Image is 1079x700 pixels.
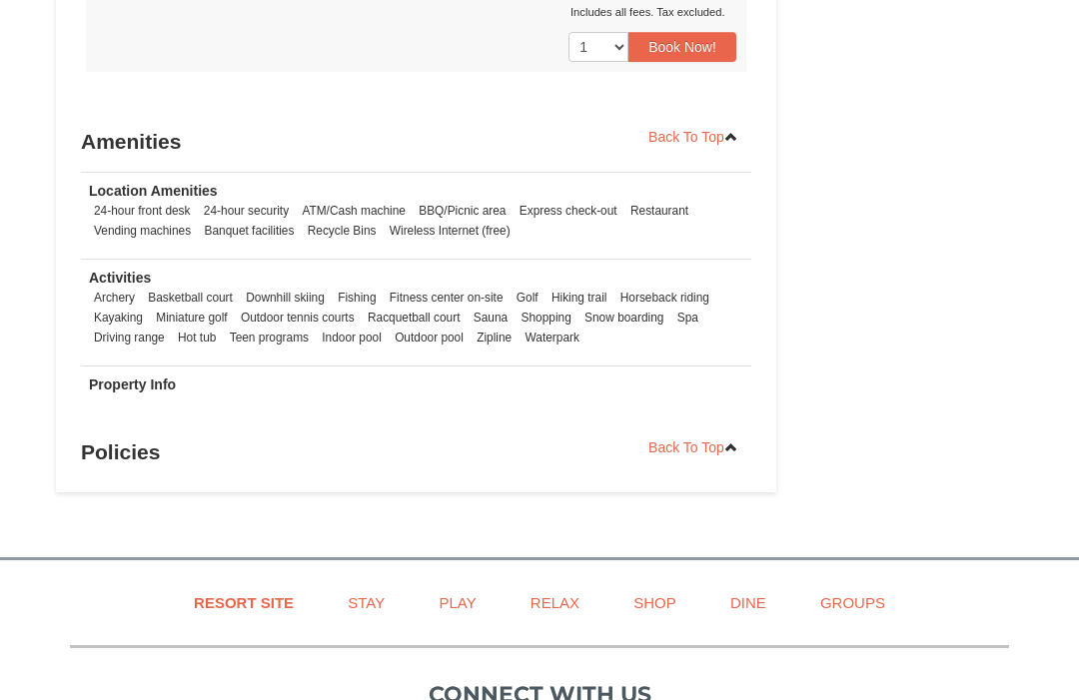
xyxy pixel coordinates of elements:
[608,580,701,625] a: Shop
[81,432,751,472] h3: Policies
[517,308,576,328] li: Shopping
[241,288,330,308] li: Downhill skiing
[625,201,693,221] li: Restaurant
[385,288,509,308] li: Fitness center on-site
[89,183,218,199] strong: Location Amenities
[333,288,381,308] li: Fishing
[385,221,516,241] li: Wireless Internet (free)
[89,270,151,286] strong: Activities
[472,328,517,348] li: Zipline
[579,308,668,328] li: Snow boarding
[705,580,791,625] a: Dine
[469,308,513,328] li: Sauna
[363,308,466,328] li: Racquetball court
[303,221,382,241] li: Recycle Bins
[795,580,910,625] a: Groups
[414,580,501,625] a: Play
[89,201,196,221] li: 24-hour front desk
[297,201,411,221] li: ATM/Cash machine
[317,328,387,348] li: Indoor pool
[89,288,140,308] li: Archery
[143,288,238,308] li: Basketball court
[200,221,300,241] li: Banquet facilities
[390,328,469,348] li: Outdoor pool
[521,328,584,348] li: Waterpark
[546,288,612,308] li: Hiking trail
[635,122,751,152] a: Back To Top
[89,308,148,328] li: Kayaking
[199,201,294,221] li: 24-hour security
[414,201,511,221] li: BBQ/Picnic area
[236,308,360,328] li: Outdoor tennis courts
[89,221,196,241] li: Vending machines
[169,580,319,625] a: Resort Site
[89,328,170,348] li: Driving range
[81,122,751,162] h3: Amenities
[323,580,410,625] a: Stay
[506,580,604,625] a: Relax
[89,376,176,392] strong: Property Info
[173,328,221,348] li: Hot tub
[515,201,622,221] li: Express check-out
[512,288,543,308] li: Golf
[151,308,232,328] li: Miniature golf
[672,308,703,328] li: Spa
[615,288,714,308] li: Horseback riding
[628,32,736,62] button: Book Now!
[86,2,736,22] div: Includes all fees. Tax excluded.
[225,328,314,348] li: Teen programs
[635,432,751,462] a: Back To Top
